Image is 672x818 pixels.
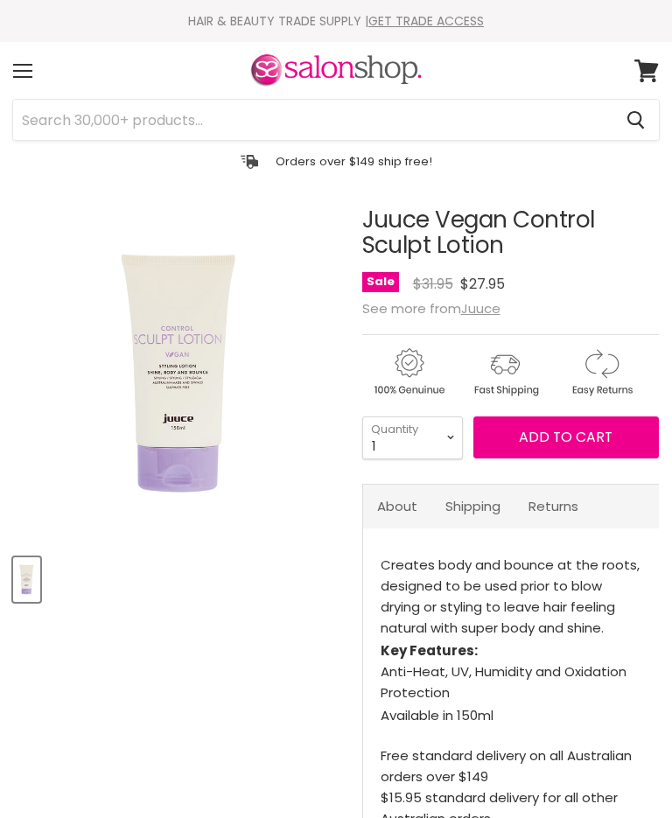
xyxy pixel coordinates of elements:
span: $31.95 [413,274,453,294]
p: Creates body and bounce at the roots, designed to be used prior to blow drying or styling to leav... [381,555,641,640]
p: Anti-Heat, UV, Humidity and Oxidation Protection [381,640,641,705]
p: Available in 150ml [381,705,641,728]
button: Add to cart [473,416,659,458]
span: See more from [362,299,500,318]
strong: Key Features: [381,641,478,660]
img: returns.gif [555,346,647,399]
div: Product thumbnails [10,552,348,602]
div: Juuce Vegan Control Sculpt Lotion image. Click or Scroll to Zoom. [13,207,346,540]
a: About [363,485,431,528]
span: Add to cart [519,427,612,447]
a: Juuce [461,299,500,318]
p: Orders over $149 ship free! [276,154,432,169]
span: Sale [362,272,399,292]
img: Juuce Vegan Control Sculpt Lotion [85,207,275,540]
a: Returns [514,485,592,528]
img: shipping.gif [458,346,551,399]
img: Juuce Vegan Control Sculpt Lotion [15,559,38,600]
button: Search [612,100,659,140]
span: $27.95 [460,274,505,294]
a: Shipping [431,485,514,528]
h1: Juuce Vegan Control Sculpt Lotion [362,207,659,258]
a: GET TRADE ACCESS [368,12,484,30]
select: Quantity [362,416,463,459]
input: Search [13,100,612,140]
button: Juuce Vegan Control Sculpt Lotion [13,557,40,602]
form: Product [12,99,660,141]
img: genuine.gif [362,346,455,399]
